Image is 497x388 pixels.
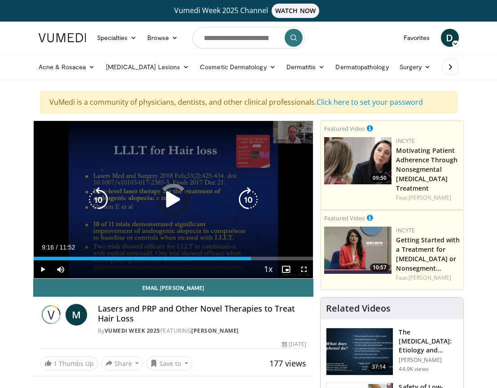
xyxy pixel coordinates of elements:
img: 39505ded-af48-40a4-bb84-dee7792dcfd5.png.150x105_q85_crop-smart_upscale.jpg [324,137,391,184]
div: [DATE] [282,340,306,348]
a: Getting Started with a Treatment for [MEDICAL_DATA] or Nonsegment… [396,236,460,272]
video-js: Video Player [34,121,313,278]
button: Save to [146,356,192,370]
span: 1 [53,359,57,368]
span: 11:52 [59,244,75,251]
a: Click here to set your password [317,97,423,107]
span: / [56,244,58,251]
img: c5af237d-e68a-4dd3-8521-77b3daf9ece4.150x105_q85_crop-smart_upscale.jpg [326,328,393,375]
a: [PERSON_NAME] [409,274,451,281]
span: 177 views [269,358,306,369]
p: 44.9K views [399,366,428,373]
div: Progress Bar [34,257,313,260]
div: By FEATURING [98,327,307,335]
a: Incyte [396,227,415,234]
a: 09:50 [324,137,391,184]
span: 37:14 [368,362,390,371]
a: Cosmetic Dermatology [194,58,281,76]
div: Feat. [396,274,460,282]
button: Play [34,260,52,278]
a: Dermatitis [281,58,330,76]
a: Email [PERSON_NAME] [33,279,314,297]
div: VuMedi is a community of physicians, dentists, and other clinical professionals. [40,91,457,113]
button: Playback Rate [259,260,277,278]
span: WATCH NOW [272,4,319,18]
span: 9:16 [42,244,54,251]
a: Dermatopathology [330,58,394,76]
a: [MEDICAL_DATA] Lesions [101,58,195,76]
button: Mute [52,260,70,278]
a: Vumedi Week 2025 ChannelWATCH NOW [33,4,464,18]
a: Incyte [396,137,415,145]
h4: Lasers and PRP and Other Novel Therapies to Treat Hair Loss [98,304,307,323]
a: M [66,304,87,326]
h3: The [MEDICAL_DATA]: Etiology and Management [399,328,458,355]
span: 10:57 [370,263,389,272]
img: Vumedi Week 2025 [40,304,62,326]
a: Favorites [398,29,435,47]
div: Feat. [396,194,460,202]
button: Share [101,356,143,370]
a: D [441,29,459,47]
input: Search topics, interventions [193,27,305,49]
small: Featured Video [324,214,365,222]
a: 37:14 The [MEDICAL_DATA]: Etiology and Management [PERSON_NAME] 44.9K views [326,328,458,375]
button: Enable picture-in-picture mode [277,260,295,278]
a: Surgery [394,58,436,76]
a: [PERSON_NAME] [191,327,239,334]
a: Acne & Rosacea [33,58,101,76]
span: 09:50 [370,174,389,182]
button: Fullscreen [295,260,313,278]
p: [PERSON_NAME] [399,357,458,364]
h4: Related Videos [326,303,391,314]
a: Vumedi Week 2025 [105,327,160,334]
a: 1 Thumbs Up [40,357,98,370]
img: e02a99de-beb8-4d69-a8cb-018b1ffb8f0c.png.150x105_q85_crop-smart_upscale.jpg [324,227,391,274]
a: Motivating Patient Adherence Through Nonsegmental [MEDICAL_DATA] Treatment [396,146,457,192]
a: Browse [142,29,183,47]
img: VuMedi Logo [39,33,86,42]
a: Specialties [92,29,142,47]
a: 10:57 [324,227,391,274]
a: [PERSON_NAME] [409,194,451,201]
small: Featured Video [324,125,365,133]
